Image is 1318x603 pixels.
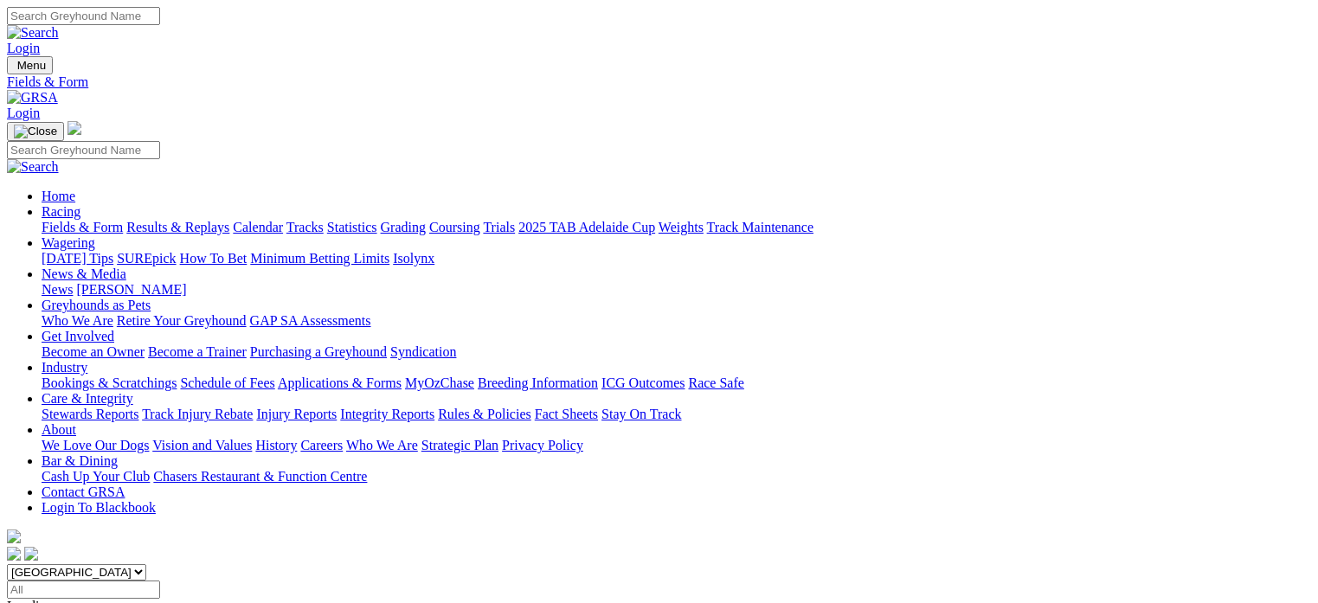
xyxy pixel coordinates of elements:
a: Results & Replays [126,220,229,234]
input: Select date [7,581,160,599]
a: Stay On Track [601,407,681,421]
a: Careers [300,438,343,452]
a: News [42,282,73,297]
a: Chasers Restaurant & Function Centre [153,469,367,484]
a: Who We Are [346,438,418,452]
a: GAP SA Assessments [250,313,371,328]
a: Greyhounds as Pets [42,298,151,312]
a: ICG Outcomes [601,375,685,390]
a: Strategic Plan [421,438,498,452]
a: Login To Blackbook [42,500,156,515]
a: Fact Sheets [535,407,598,421]
a: Statistics [327,220,377,234]
a: Vision and Values [152,438,252,452]
a: Grading [381,220,426,234]
span: Menu [17,59,46,72]
a: Login [7,106,40,120]
a: Schedule of Fees [180,375,274,390]
a: Race Safe [688,375,743,390]
input: Search [7,141,160,159]
img: Search [7,159,59,175]
input: Search [7,7,160,25]
a: Syndication [390,344,456,359]
a: Become an Owner [42,344,145,359]
a: Wagering [42,235,95,250]
a: Tracks [286,220,324,234]
img: logo-grsa-white.png [68,121,81,135]
div: Industry [42,375,1311,391]
a: Fields & Form [7,74,1311,90]
div: Care & Integrity [42,407,1311,422]
a: Injury Reports [256,407,337,421]
a: Who We Are [42,313,113,328]
a: SUREpick [117,251,176,266]
button: Toggle navigation [7,56,53,74]
a: Retire Your Greyhound [117,313,247,328]
a: Weights [659,220,704,234]
div: Get Involved [42,344,1311,360]
img: GRSA [7,90,58,106]
a: Care & Integrity [42,391,133,406]
a: MyOzChase [405,375,474,390]
button: Toggle navigation [7,122,64,141]
img: twitter.svg [24,547,38,561]
a: Rules & Policies [438,407,531,421]
a: Bookings & Scratchings [42,375,177,390]
a: Trials [483,220,515,234]
a: Breeding Information [478,375,598,390]
div: News & Media [42,282,1311,298]
a: 2025 TAB Adelaide Cup [518,220,655,234]
a: Fields & Form [42,220,123,234]
a: Become a Trainer [148,344,247,359]
a: About [42,422,76,437]
a: Minimum Betting Limits [250,251,389,266]
a: Racing [42,204,80,219]
a: [PERSON_NAME] [76,282,186,297]
a: Industry [42,360,87,375]
a: History [255,438,297,452]
a: Privacy Policy [502,438,583,452]
a: Purchasing a Greyhound [250,344,387,359]
img: logo-grsa-white.png [7,529,21,543]
img: facebook.svg [7,547,21,561]
a: Calendar [233,220,283,234]
a: Integrity Reports [340,407,434,421]
a: Login [7,41,40,55]
a: How To Bet [180,251,248,266]
div: Wagering [42,251,1311,266]
a: We Love Our Dogs [42,438,149,452]
div: Bar & Dining [42,469,1311,484]
div: Greyhounds as Pets [42,313,1311,329]
a: Bar & Dining [42,453,118,468]
a: Track Maintenance [707,220,813,234]
div: About [42,438,1311,453]
a: [DATE] Tips [42,251,113,266]
img: Close [14,125,57,138]
a: Coursing [429,220,480,234]
a: Applications & Forms [278,375,402,390]
div: Racing [42,220,1311,235]
a: Get Involved [42,329,114,343]
a: Isolynx [393,251,434,266]
a: News & Media [42,266,126,281]
a: Track Injury Rebate [142,407,253,421]
a: Stewards Reports [42,407,138,421]
img: Search [7,25,59,41]
a: Home [42,189,75,203]
a: Contact GRSA [42,484,125,499]
a: Cash Up Your Club [42,469,150,484]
